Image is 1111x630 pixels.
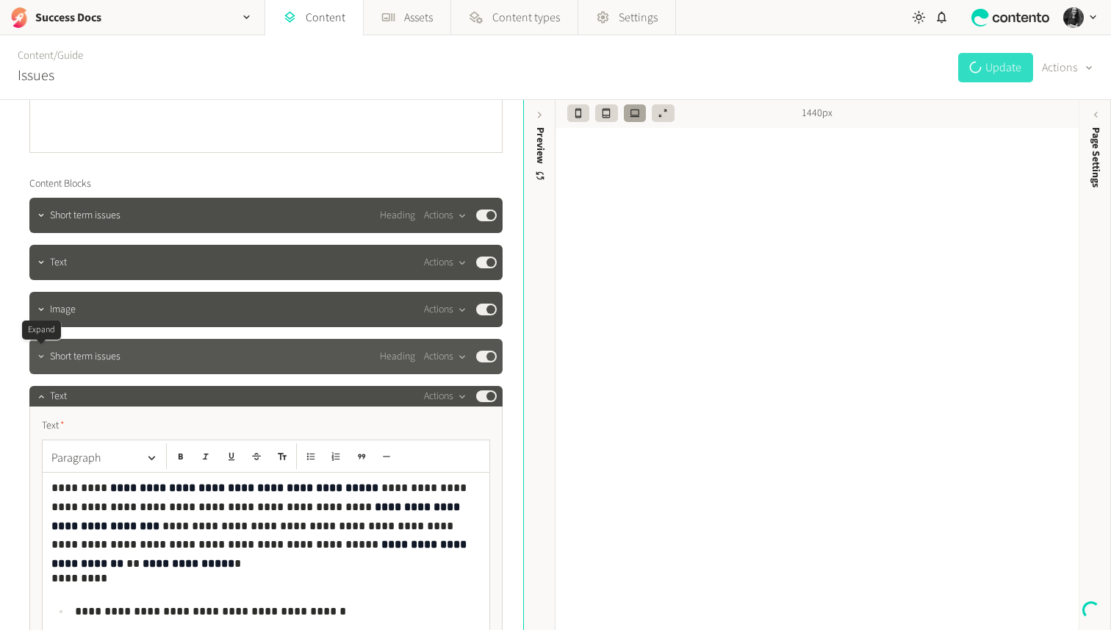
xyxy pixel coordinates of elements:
button: Actions [424,348,467,365]
button: Actions [424,207,467,224]
span: Text [50,389,67,404]
span: Settings [619,9,658,26]
span: Text [50,255,67,271]
span: Heading [380,349,415,365]
h2: Issues [18,65,54,87]
a: Content [18,48,54,63]
button: Actions [424,387,467,405]
span: Text [42,418,65,434]
span: 1440px [802,106,833,121]
div: Expand [22,321,61,340]
h2: Success Docs [35,9,101,26]
button: Actions [1042,53,1093,82]
button: Actions [424,254,467,271]
img: Success Docs [9,7,29,28]
img: Hollie Duncan [1063,7,1084,28]
span: Page Settings [1088,127,1104,187]
a: Guide [57,48,83,63]
span: Content types [492,9,560,26]
button: Paragraph [46,443,163,473]
button: Update [958,53,1033,82]
div: Preview [533,127,548,182]
span: Short term issues [50,349,121,365]
span: Image [50,302,76,318]
span: Content Blocks [29,176,91,192]
span: Short term issues [50,208,121,223]
button: Actions [424,301,467,318]
span: / [54,48,57,63]
span: Heading [380,208,415,223]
